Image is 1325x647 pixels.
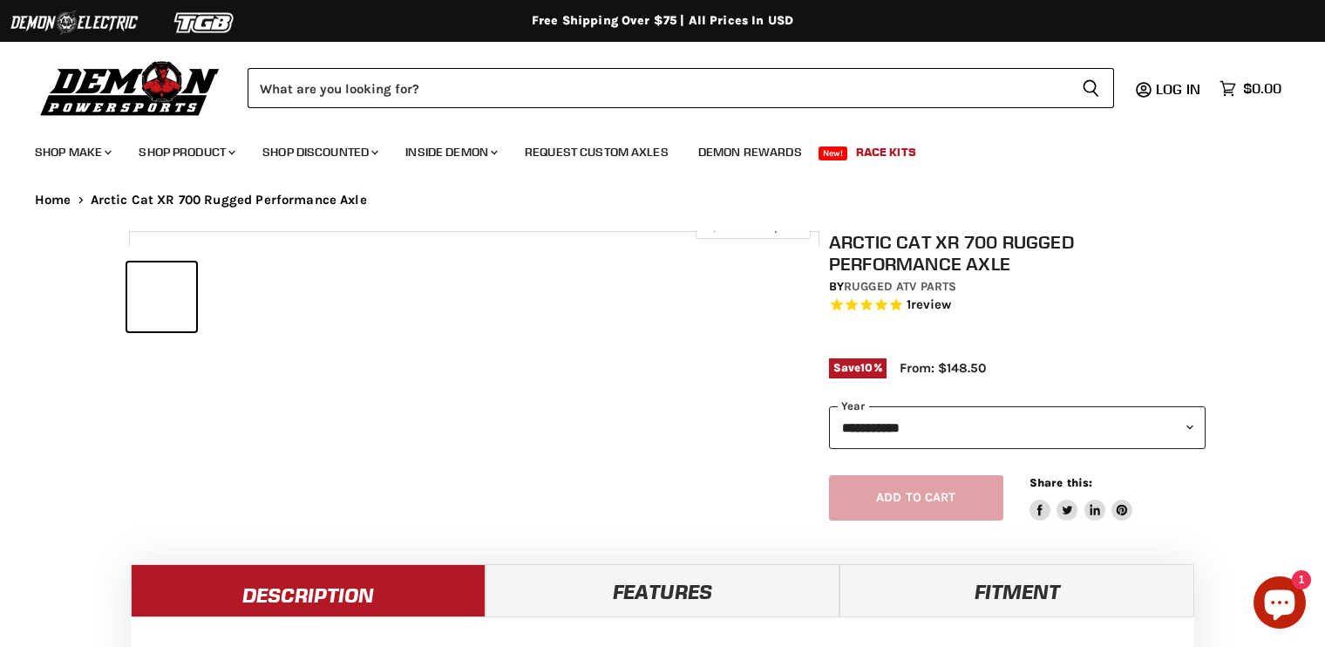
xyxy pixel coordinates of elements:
[685,134,815,170] a: Demon Rewards
[829,358,887,378] span: Save %
[860,361,873,374] span: 10
[704,220,801,233] span: Click to expand
[1248,576,1311,633] inbox-online-store-chat: Shopify online store chat
[1211,76,1290,101] a: $0.00
[829,406,1206,449] select: year
[131,564,486,616] a: Description
[839,564,1194,616] a: Fitment
[819,146,848,160] span: New!
[907,297,952,313] span: 1 reviews
[249,134,389,170] a: Shop Discounted
[248,68,1068,108] input: Search
[91,193,367,208] span: Arctic Cat XR 700 Rugged Performance Axle
[1156,80,1200,98] span: Log in
[392,134,508,170] a: Inside Demon
[1068,68,1114,108] button: Search
[248,68,1114,108] form: Product
[844,279,956,294] a: Rugged ATV Parts
[900,360,986,376] span: From: $148.50
[1243,80,1281,97] span: $0.00
[1029,476,1092,489] span: Share this:
[139,6,270,39] img: TGB Logo 2
[1148,81,1211,97] a: Log in
[843,134,929,170] a: Race Kits
[486,564,840,616] a: Features
[1029,475,1133,521] aside: Share this:
[9,6,139,39] img: Demon Electric Logo 2
[829,296,1206,315] span: Rated 5.0 out of 5 stars 1 reviews
[829,231,1206,275] h1: Arctic Cat XR 700 Rugged Performance Axle
[512,134,682,170] a: Request Custom Axles
[126,134,246,170] a: Shop Product
[35,193,71,208] a: Home
[22,127,1277,170] ul: Main menu
[22,134,122,170] a: Shop Make
[35,57,226,119] img: Demon Powersports
[911,297,952,313] span: review
[127,262,196,331] button: IMAGE thumbnail
[829,277,1206,296] div: by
